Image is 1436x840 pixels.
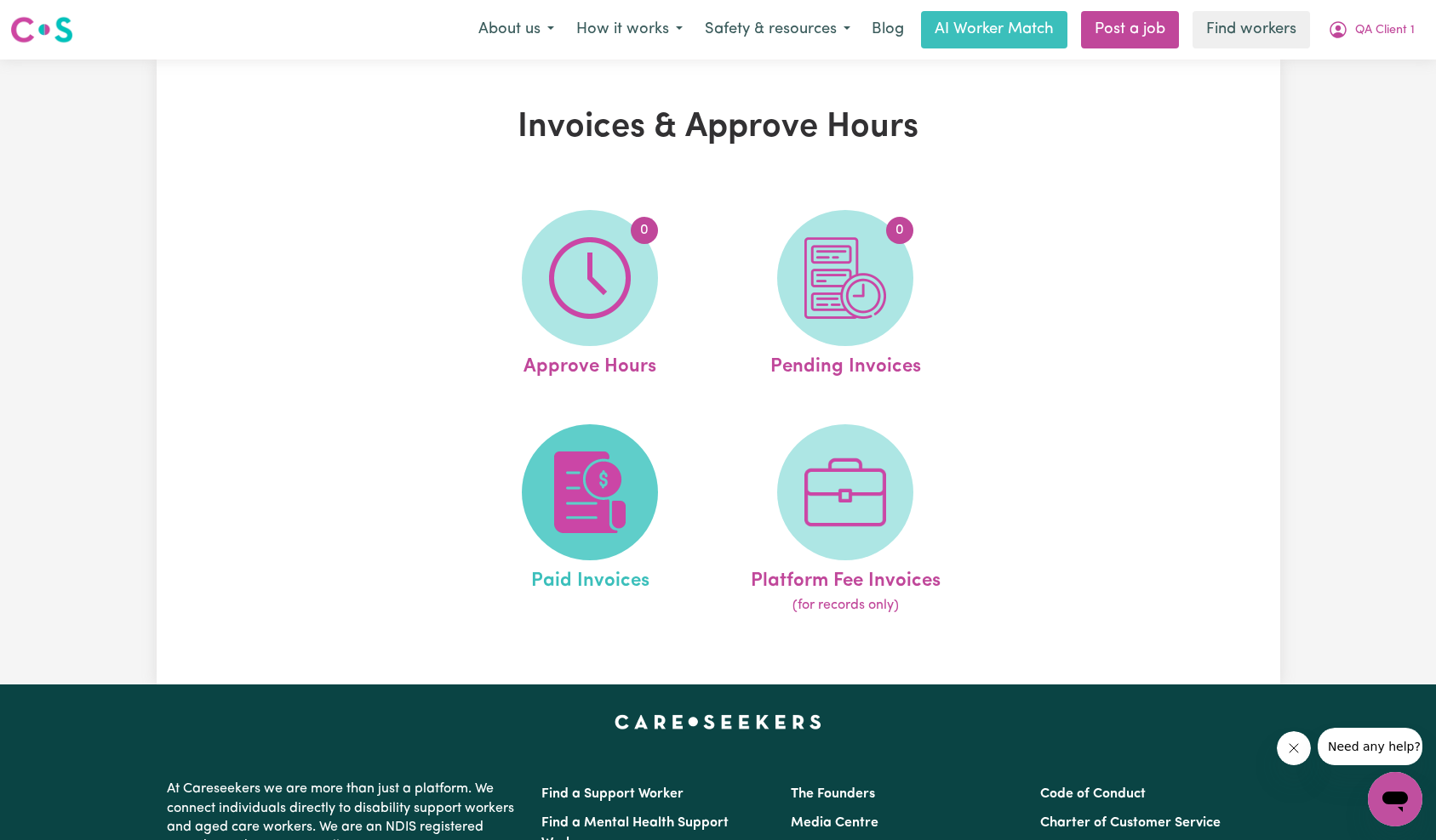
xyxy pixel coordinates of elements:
[615,715,821,729] a: Careseekers home page
[1355,21,1415,40] span: QA Client 1
[1368,772,1422,826] iframe: Button to launch messaging window
[694,12,861,48] button: Safety & resources
[10,10,73,49] a: Careseekers logo
[751,560,941,596] span: Platform Fee Invoices
[467,12,565,48] button: About us
[631,217,658,244] span: 0
[354,107,1083,148] h1: Invoices & Approve Hours
[1318,728,1422,765] iframe: Message from company
[531,560,649,596] span: Paid Invoices
[1040,787,1146,801] a: Code of Conduct
[467,210,712,382] a: Approve Hours
[791,816,878,830] a: Media Centre
[1081,11,1179,48] a: Post a job
[541,787,684,801] a: Find a Support Worker
[921,11,1067,48] a: AI Worker Match
[791,787,875,801] a: The Founders
[467,424,712,616] a: Paid Invoices
[1040,816,1221,830] a: Charter of Customer Service
[886,217,913,244] span: 0
[1193,11,1310,48] a: Find workers
[523,346,656,382] span: Approve Hours
[792,595,899,616] span: (for records only)
[723,424,968,616] a: Platform Fee Invoices(for records only)
[861,11,914,48] a: Blog
[10,14,73,45] img: Careseekers logo
[565,12,694,48] button: How it works
[723,210,968,382] a: Pending Invoices
[770,346,921,382] span: Pending Invoices
[1277,731,1311,765] iframe: Close message
[1317,12,1426,48] button: My Account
